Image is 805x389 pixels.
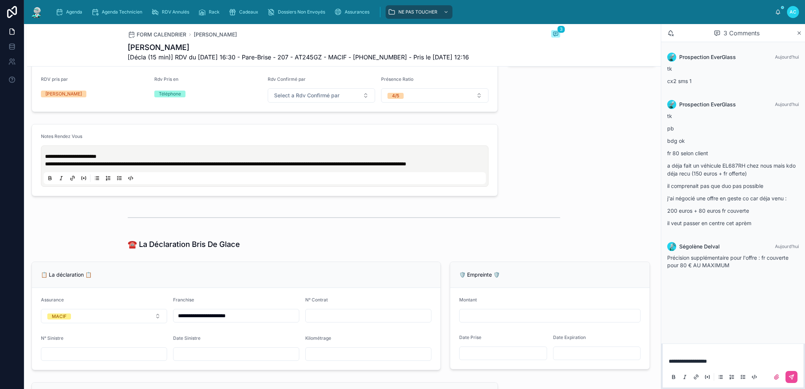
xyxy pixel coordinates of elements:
a: Agenda [53,5,87,19]
span: Rdv Pris en [154,76,178,82]
div: [PERSON_NAME] [45,91,82,97]
span: RDV pris par [41,76,68,82]
span: Présence Ratio [381,76,413,82]
p: il comprenait pas que duo pas possible [667,182,799,190]
p: 200 euros + 80 euros fr couverte [667,207,799,215]
a: Agenda Technicien [89,5,148,19]
div: Téléphone [159,91,181,97]
span: Kilométrage [305,335,331,341]
span: Aujourd’hui [775,54,799,60]
p: a déja fait un véhicule EL687RH chez nous mais kdo déja recu (150 euros + fr offerte) [667,162,799,177]
span: 🛡️ Empreinte 🛡️ [459,271,500,278]
span: Notes Rendez Vous [41,133,82,139]
span: Assurance [41,297,64,303]
p: fr 80 selon client [667,149,799,157]
span: Aujourd’hui [775,244,799,249]
a: Cadeaux [226,5,264,19]
span: Précision supplémentaire pour l'offre : fr couverte pour 80 € AU MAXIMUM [667,254,788,268]
span: NE PAS TOUCHER [398,9,437,15]
span: Date Sinistre [173,335,200,341]
p: tk [667,112,799,120]
span: FORM CALENDRIER [137,31,186,38]
span: Dossiers Non Envoyés [278,9,325,15]
p: pb [667,124,799,132]
a: Dossiers Non Envoyés [265,5,330,19]
div: 4/5 [392,93,399,99]
span: Date Expiration [553,335,586,340]
a: Assurances [332,5,375,19]
span: Agenda [66,9,82,15]
a: [PERSON_NAME] [194,31,237,38]
span: Date Prise [459,335,481,340]
h1: ☎️ La Déclaration Bris De Glace [128,239,240,250]
span: Cadeaux [239,9,258,15]
p: j'ai négocié une offre en geste co car déja venu : [667,194,799,202]
img: App logo [30,6,44,18]
button: Select Button [41,309,167,323]
span: 3 [557,26,565,33]
p: cx2 sms 1 [667,77,799,85]
span: Montant [459,297,477,303]
div: MACIF [52,313,66,319]
span: [Décla (15 min)] RDV du [DATE] 16:30 - Pare-Brise - 207 - AT245GZ - MACIF - [PHONE_NUMBER] - Pris... [128,53,469,62]
span: N° Contrat [305,297,328,303]
a: Rack [196,5,225,19]
p: bdg ok [667,137,799,145]
span: Assurances [345,9,369,15]
button: Select Button [381,88,488,103]
p: il veut passer en centre cet aprèm [667,219,799,227]
h1: [PERSON_NAME] [128,42,469,53]
p: tk [667,65,799,73]
span: 3 Comments [724,29,760,38]
span: Rdv Confirmé par [268,76,306,82]
span: Agenda Technicien [102,9,142,15]
span: Select a Rdv Confirmé par [274,92,339,99]
button: 3 [551,30,560,39]
a: FORM CALENDRIER [128,31,186,38]
div: scrollable content [50,4,775,20]
span: Franchise [173,297,194,303]
span: Aujourd’hui [775,101,799,107]
a: NE PAS TOUCHER [386,5,452,19]
span: AC [790,9,796,15]
span: RDV Annulés [162,9,189,15]
span: Rack [209,9,220,15]
span: 📋 La déclaration 📋 [41,271,92,278]
button: Select Button [268,88,375,103]
span: N° Sinistre [41,335,63,341]
span: Prospection EverGlass [679,101,736,108]
span: Ségolène Delval [679,243,720,250]
span: Prospection EverGlass [679,53,736,61]
a: RDV Annulés [149,5,194,19]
